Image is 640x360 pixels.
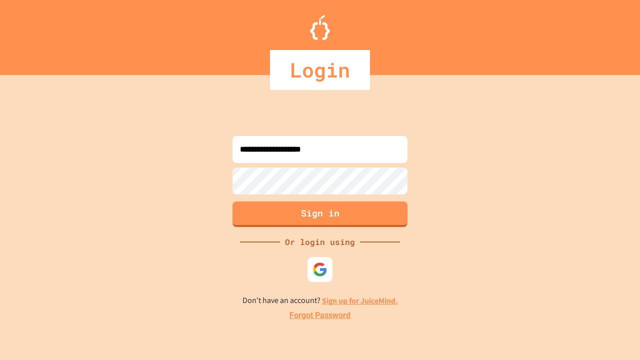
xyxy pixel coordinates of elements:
button: Sign in [232,201,407,227]
iframe: chat widget [598,320,630,350]
div: Or login using [280,236,360,248]
img: google-icon.svg [312,262,327,277]
a: Forgot Password [289,309,350,321]
p: Don't have an account? [242,294,398,307]
img: Logo.svg [310,15,330,40]
iframe: chat widget [557,276,630,319]
a: Sign up for JuiceMind. [322,295,398,306]
div: Login [270,50,370,90]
